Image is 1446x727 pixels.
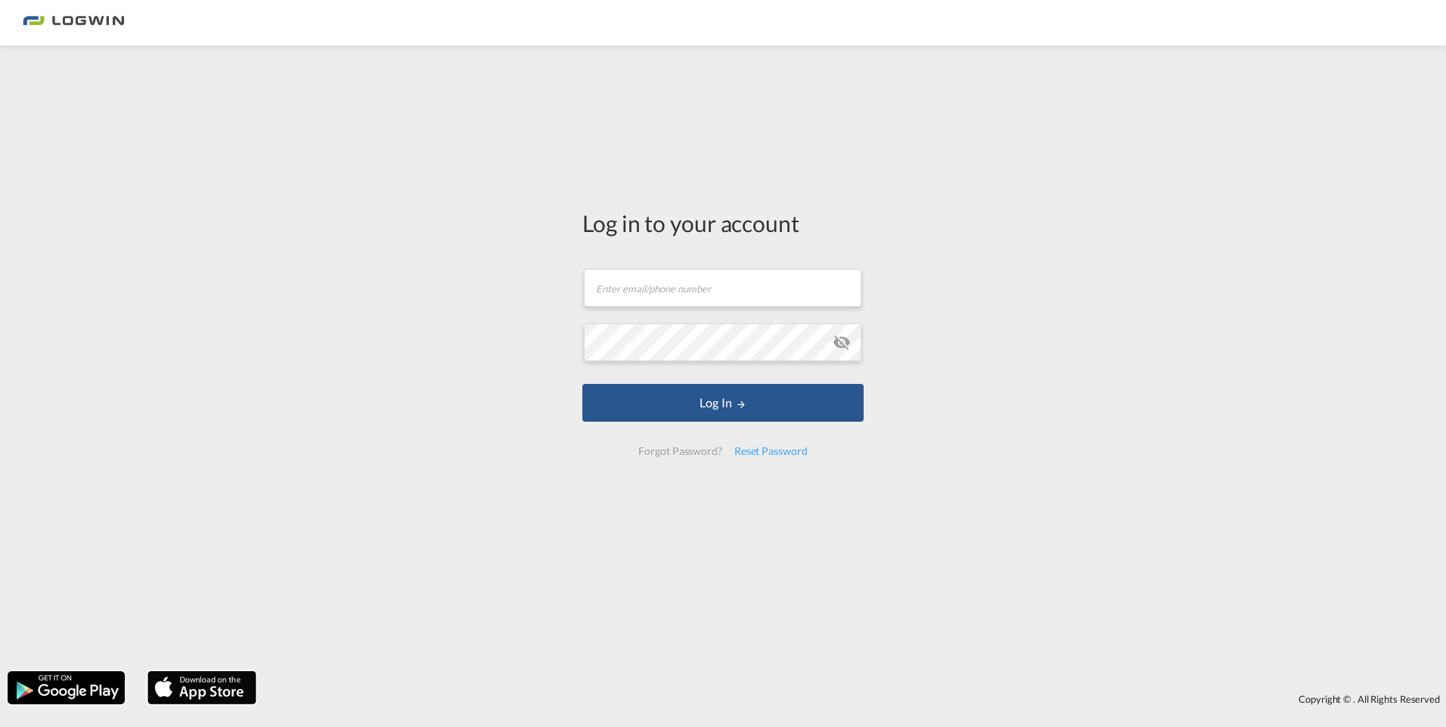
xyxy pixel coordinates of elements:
[833,333,851,351] md-icon: icon-eye-off
[728,438,814,465] div: Reset Password
[264,686,1446,712] div: Copyright © . All Rights Reserved
[632,438,728,465] div: Forgot Password?
[23,6,125,40] img: bc73a0e0d8c111efacd525e4c8ad7d32.png
[582,207,864,239] div: Log in to your account
[584,269,861,307] input: Enter email/phone number
[6,670,126,706] img: google.png
[146,670,258,706] img: apple.png
[582,384,864,422] button: LOGIN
